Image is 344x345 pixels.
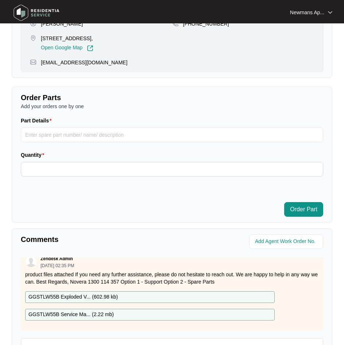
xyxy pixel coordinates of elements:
[30,59,36,65] img: map-pin
[290,9,324,16] p: Newmans Ap...
[30,35,36,41] img: map-pin
[21,92,323,103] p: Order Parts
[41,45,93,52] a: Open Google Map
[21,234,167,244] p: Comments
[21,117,55,124] label: Part Details
[328,11,332,14] img: dropdown arrow
[40,264,74,268] p: [DATE] 02:35 PM
[87,45,93,52] img: Link-External
[21,128,323,142] input: Part Details
[26,256,36,267] img: user.svg
[25,271,319,285] p: product files attached If you need any further assistance, please do not hesitate to reach out. W...
[41,59,127,66] p: [EMAIL_ADDRESS][DOMAIN_NAME]
[28,293,118,301] p: GGSTLW55B Exploded V... ( 602.98 kb )
[40,256,73,262] p: Zendesk Admin
[290,205,317,214] span: Order Part
[28,311,114,319] p: GGSTLW55B Service Ma... ( 2.22 mb )
[284,202,323,217] button: Order Part
[21,162,323,176] input: Quantity
[41,35,93,42] p: [STREET_ADDRESS],
[21,103,323,110] p: Add your orders one by one
[255,237,319,246] input: Add Agent Work Order No.
[11,2,62,24] img: residentia service logo
[21,151,47,159] label: Quantity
